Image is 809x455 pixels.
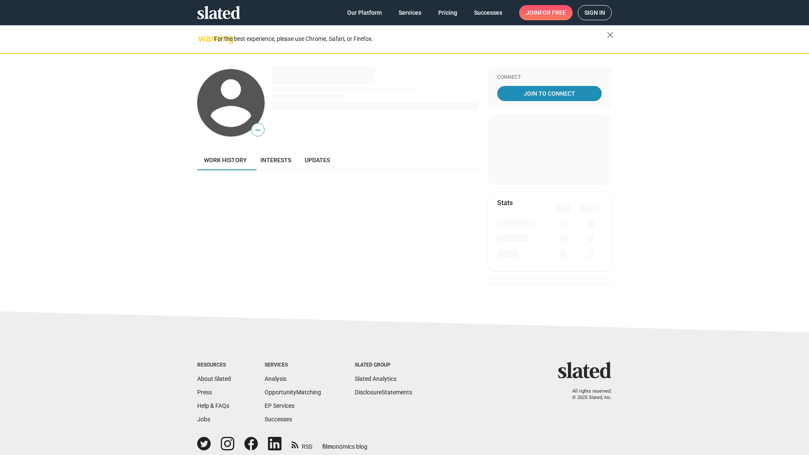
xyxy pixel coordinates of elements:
a: Joinfor free [519,5,573,20]
span: Updates [305,157,330,163]
span: Sign in [584,5,605,20]
div: Slated Group [355,362,412,369]
p: All rights reserved. © 2025 Slated, Inc. [563,388,612,401]
span: Interests [260,157,291,163]
span: Services [399,5,421,20]
span: Work history [204,157,247,163]
span: for free [539,5,566,20]
span: Join To Connect [499,86,600,101]
a: Services [392,5,428,20]
mat-card-title: Stats [497,198,513,207]
div: For the best experience, please use Chrome, Safari, or Firefox. [214,33,607,45]
a: About Slated [197,375,231,382]
a: Updates [298,150,337,170]
span: — [252,125,264,136]
span: Our Platform [347,5,382,20]
div: Resources [197,362,231,369]
div: Services [265,362,321,369]
mat-icon: close [605,30,615,40]
a: RSS [292,438,312,451]
a: Pricing [431,5,464,20]
a: Press [197,389,212,396]
span: film [322,443,332,450]
a: Work history [197,150,254,170]
a: DisclosureStatements [355,389,412,396]
a: Slated Analytics [355,375,396,382]
a: filmonomics blog [322,436,367,451]
div: Connect [497,74,602,81]
span: Pricing [438,5,457,20]
a: Our Platform [340,5,388,20]
a: Analysis [265,375,287,382]
span: Successes [474,5,502,20]
a: EP Services [265,402,295,409]
span: Join [526,5,566,20]
a: Join To Connect [497,86,602,101]
a: Interests [254,150,298,170]
a: Help & FAQs [197,402,229,409]
a: Successes [467,5,509,20]
a: OpportunityMatching [265,389,321,396]
mat-icon: warning [198,33,208,43]
a: Jobs [197,416,210,423]
a: Successes [265,416,292,423]
a: Sign in [578,5,612,20]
